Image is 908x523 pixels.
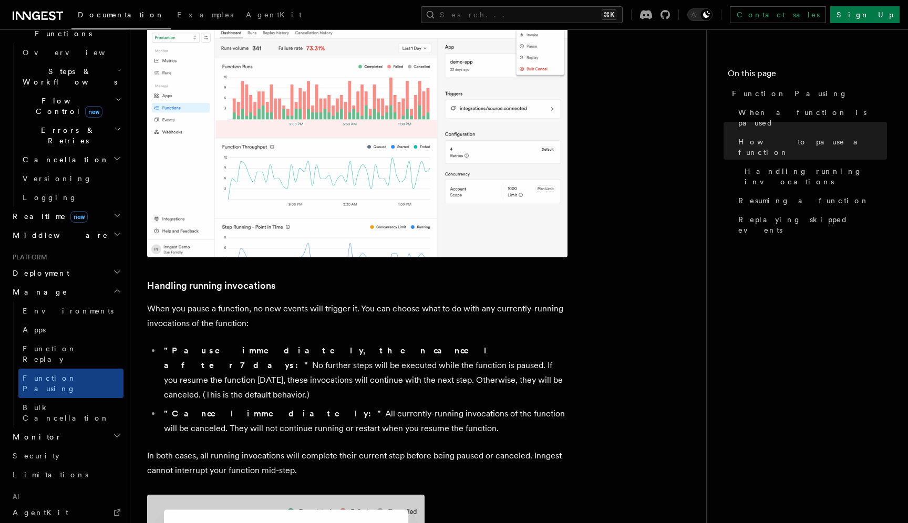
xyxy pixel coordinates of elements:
[23,48,131,57] span: Overview
[738,107,887,128] span: When a function is paused
[734,132,887,162] a: How to pause a function
[71,3,171,29] a: Documentation
[18,369,123,398] a: Function Pausing
[147,301,567,331] p: When you pause a function, no new events will trigger it. You can choose what to do with any curr...
[602,9,616,20] kbd: ⌘K
[738,214,887,235] span: Replaying skipped events
[730,6,826,23] a: Contact sales
[18,154,109,165] span: Cancellation
[8,301,123,427] div: Manage
[8,264,123,283] button: Deployment
[85,106,102,118] span: new
[8,211,88,222] span: Realtime
[8,283,123,301] button: Manage
[830,6,900,23] a: Sign Up
[8,446,123,465] a: Security
[18,398,123,427] a: Bulk Cancellation
[13,470,88,479] span: Limitations
[738,195,869,206] span: Resuming a function
[8,43,123,207] div: Inngest Functions
[18,66,117,87] span: Steps & Workflows
[13,452,59,460] span: Security
[745,166,887,187] span: Handling running invocations
[23,174,92,183] span: Versioning
[732,88,848,99] span: Function Pausing
[161,343,567,402] li: No further steps will be executed while the function is paused. If you resume the function [DATE]...
[164,346,493,370] strong: "Pause immediately, then cancel after 7 days:"
[18,188,123,207] a: Logging
[18,96,116,117] span: Flow Control
[728,67,887,84] h4: On this page
[18,320,123,339] a: Apps
[8,268,69,278] span: Deployment
[240,3,308,28] a: AgentKit
[18,91,123,121] button: Flow Controlnew
[23,307,113,315] span: Environments
[18,121,123,150] button: Errors & Retries
[246,11,302,19] span: AgentKit
[8,287,68,297] span: Manage
[18,43,123,62] a: Overview
[147,14,567,257] img: The Pause option within the "All actions" menu on a function's dashboard.
[23,403,109,422] span: Bulk Cancellation
[147,278,275,293] a: Handling running invocations
[23,344,77,363] span: Function Replay
[8,503,123,522] a: AgentKit
[734,210,887,239] a: Replaying skipped events
[734,103,887,132] a: When a function is paused
[18,339,123,369] a: Function Replay
[740,162,887,191] a: Handling running invocations
[8,432,62,442] span: Monitor
[177,11,233,19] span: Examples
[23,374,77,393] span: Function Pausing
[8,230,108,240] span: Middleware
[8,207,123,226] button: Realtimenew
[23,193,77,202] span: Logging
[161,406,567,436] li: All currently-running invocations of the function will be canceled. They will not continue runnin...
[18,301,123,320] a: Environments
[687,8,713,21] button: Toggle dark mode
[734,191,887,210] a: Resuming a function
[164,409,385,419] strong: "Cancel immediately:"
[8,427,123,446] button: Monitor
[728,84,887,103] a: Function Pausing
[18,125,114,146] span: Errors & Retries
[421,6,623,23] button: Search...⌘K
[18,150,123,169] button: Cancellation
[147,448,567,478] p: In both cases, all running invocations will complete their current step before being paused or ca...
[8,226,123,245] button: Middleware
[8,253,47,261] span: Platform
[78,11,164,19] span: Documentation
[8,465,123,484] a: Limitations
[13,508,68,517] span: AgentKit
[18,169,123,188] a: Versioning
[738,137,887,158] span: How to pause a function
[70,211,88,223] span: new
[18,62,123,91] button: Steps & Workflows
[23,326,46,334] span: Apps
[8,493,19,501] span: AI
[171,3,240,28] a: Examples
